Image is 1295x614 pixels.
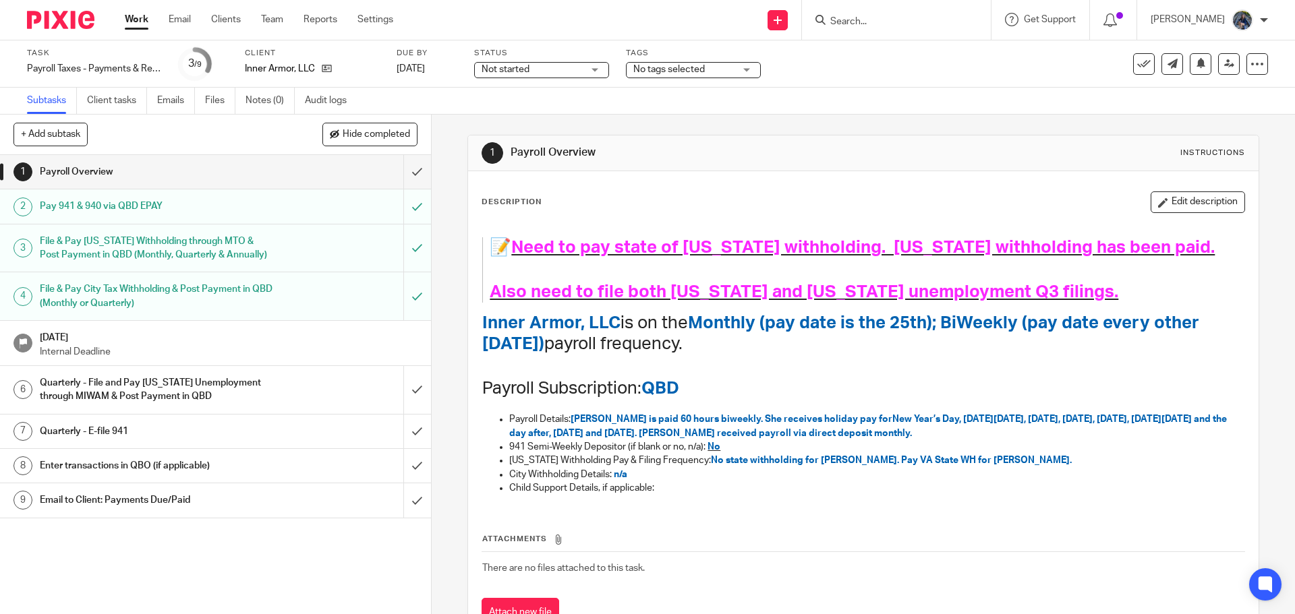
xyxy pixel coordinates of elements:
[509,415,1229,437] span: [PERSON_NAME] is paid 60 hours biweekly. She receives holiday pay forNew Year’s Day, [DATE][DATE]...
[482,314,621,332] span: Inner Armor, LLC
[1180,148,1245,158] div: Instructions
[708,442,720,452] span: No
[157,88,195,114] a: Emails
[13,239,32,257] div: 3
[246,88,295,114] a: Notes (0)
[641,379,679,397] span: QBD
[40,162,273,182] h1: Payroll Overview
[397,48,457,59] label: Due by
[40,231,273,266] h1: File & Pay [US_STATE] Withholding through MTO & Post Payment in QBD (Monthly, Quarterly & Annually)
[357,13,393,26] a: Settings
[13,162,32,181] div: 1
[509,454,1244,467] p: [US_STATE] Withholding Pay & Filing Frequency:
[40,328,418,344] h1: [DATE]
[511,146,892,160] h1: Payroll Overview
[245,62,315,75] p: Inner Armor, LLC
[343,129,410,140] span: Hide completed
[626,48,761,59] label: Tags
[482,142,503,164] div: 1
[13,456,32,475] div: 8
[1151,13,1225,26] p: [PERSON_NAME]
[13,422,32,441] div: 7
[27,62,162,75] div: Payroll Taxes - Payments &amp; Returns (Monthly &amp; Quarterly) for Prior Period Ending - Septem...
[1232,9,1253,31] img: 20210918_184149%20(2).jpg
[490,237,1217,258] h1: 📝
[27,11,94,29] img: Pixie
[125,13,148,26] a: Work
[482,378,1244,399] h1: Payroll Subscription:
[1024,15,1076,24] span: Get Support
[509,468,1244,481] p: City Withholding Details:
[490,283,1118,301] span: Also need to file both [US_STATE] and [US_STATE] unemployment Q3 filings.
[482,197,542,208] p: Description
[509,440,1244,454] p: 941 Semi-Weekly Depositor (if blank or no, n/a):
[27,48,162,59] label: Task
[511,239,1215,256] span: Need to pay state of [US_STATE] withholding. [US_STATE] withholding has been paid.
[482,535,547,543] span: Attachments
[245,48,380,59] label: Client
[40,490,273,510] h1: Email to Client: Payments Due/Paid
[188,56,202,71] div: 3
[87,88,147,114] a: Client tasks
[27,88,77,114] a: Subtasks
[40,196,273,216] h1: Pay 941 & 940 via QBD EPAY
[205,88,235,114] a: Files
[13,197,32,216] div: 2
[40,345,418,359] p: Internal Deadline
[305,88,357,114] a: Audit logs
[1151,191,1245,213] button: Edit description
[509,481,1244,495] p: Child Support Details, if applicable:
[40,421,273,441] h1: Quarterly - E-file 941
[322,123,418,146] button: Hide completed
[482,563,645,573] span: There are no files attached to this task.
[711,456,1072,465] span: No state withholding for [PERSON_NAME]. Pay VA State WH for [PERSON_NAME].
[194,61,202,68] small: /9
[169,13,191,26] a: Email
[40,456,273,476] h1: Enter transactions in QBO (if applicable)
[614,470,627,479] span: n/a
[40,373,273,407] h1: Quarterly - File and Pay [US_STATE] Unemployment through MIWAM & Post Payment in QBD
[27,62,162,75] div: Payroll Taxes - Payments & Returns (Monthly & Quarterly) for Prior Period Ending - [DATE]
[482,65,529,74] span: Not started
[474,48,609,59] label: Status
[482,314,1203,352] span: Monthly (pay date is the 25th); BiWeekly (pay date every other [DATE])
[261,13,283,26] a: Team
[482,313,1244,355] h1: is on the payroll frequency.
[829,16,950,28] input: Search
[397,64,425,73] span: [DATE]
[40,279,273,313] h1: File & Pay City Tax Withholding & Post Payment in QBD (Monthly or Quarterly)
[13,491,32,510] div: 9
[633,65,705,74] span: No tags selected
[13,123,88,146] button: + Add subtask
[509,412,1244,440] p: Payroll Details:
[211,13,241,26] a: Clients
[13,287,32,306] div: 4
[13,380,32,399] div: 6
[304,13,337,26] a: Reports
